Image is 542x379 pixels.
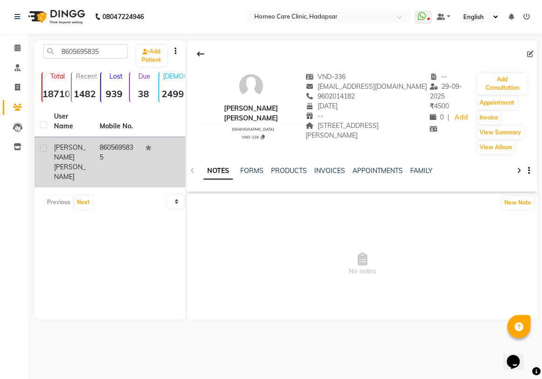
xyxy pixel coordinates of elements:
input: Search by Name/Mobile/Email/Code [43,44,128,59]
th: User Name [48,106,94,137]
span: [PERSON_NAME] [54,143,86,161]
button: View Album [477,141,515,154]
span: -- [305,112,323,120]
span: ₹ [429,102,434,110]
strong: 2499 [159,88,186,100]
div: [PERSON_NAME] [PERSON_NAME] [196,104,305,123]
div: Back to Client [191,45,210,63]
button: Appointment [477,96,517,109]
span: -- [429,73,447,81]
p: Due [132,72,156,80]
a: PRODUCTS [271,166,307,175]
p: Recent [75,72,98,80]
span: 4500 [429,102,448,110]
p: [DEMOGRAPHIC_DATA] [163,72,186,80]
span: 9602014182 [305,92,355,100]
button: Invoice [477,111,501,124]
a: APPOINTMENTS [352,166,403,175]
span: 0 [429,113,443,121]
a: NOTES [203,163,233,180]
a: Add [453,111,469,124]
span: | [447,113,449,122]
span: [STREET_ADDRESS][PERSON_NAME] [305,121,379,140]
p: Total [46,72,69,80]
a: INVOICES [314,166,345,175]
img: logo [24,4,88,30]
a: FAMILY [410,166,433,175]
span: VND-336 [305,73,346,81]
strong: 18710 [42,88,69,100]
iframe: chat widget [503,342,533,370]
button: Add Consultation [477,73,527,94]
strong: 38 [130,88,156,100]
span: [DATE] [305,102,338,110]
button: View Summary [477,126,523,139]
span: No notes [187,218,537,311]
strong: 1482 [72,88,98,100]
span: [PERSON_NAME] [54,163,86,181]
b: 08047224946 [102,4,143,30]
a: Add Patient [136,45,167,66]
span: [EMAIL_ADDRESS][DOMAIN_NAME] [305,82,427,91]
p: Lost [105,72,128,80]
span: 29-09-2025 [429,82,462,100]
a: FORMS [240,166,264,175]
img: avatar [237,72,265,100]
div: VND-336 [200,133,305,140]
strong: 939 [101,88,128,100]
span: [DEMOGRAPHIC_DATA] [232,127,274,132]
td: 8605695835 [94,137,140,187]
button: New Note [502,196,534,209]
button: Next [75,196,92,209]
th: Mobile No. [94,106,140,137]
